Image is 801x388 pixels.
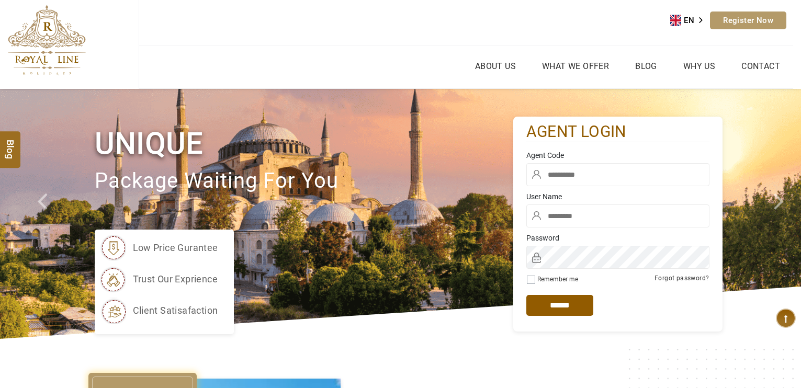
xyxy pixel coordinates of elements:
[100,235,218,261] li: low price gurantee
[710,12,786,29] a: Register Now
[24,89,64,339] a: Check next prev
[472,59,518,74] a: About Us
[670,13,710,28] aside: Language selected: English
[526,233,709,243] label: Password
[100,266,218,292] li: trust our exprience
[8,5,86,75] img: The Royal Line Holidays
[670,13,710,28] div: Language
[100,298,218,324] li: client satisafaction
[95,164,513,199] p: package waiting for you
[681,59,718,74] a: Why Us
[526,122,709,142] h2: agent login
[761,89,801,339] a: Check next image
[537,276,578,283] label: Remember me
[670,13,710,28] a: EN
[4,140,17,149] span: Blog
[95,124,513,163] h1: Unique
[633,59,660,74] a: Blog
[539,59,612,74] a: What we Offer
[739,59,783,74] a: Contact
[655,275,709,282] a: Forgot password?
[526,150,709,161] label: Agent Code
[526,191,709,202] label: User Name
